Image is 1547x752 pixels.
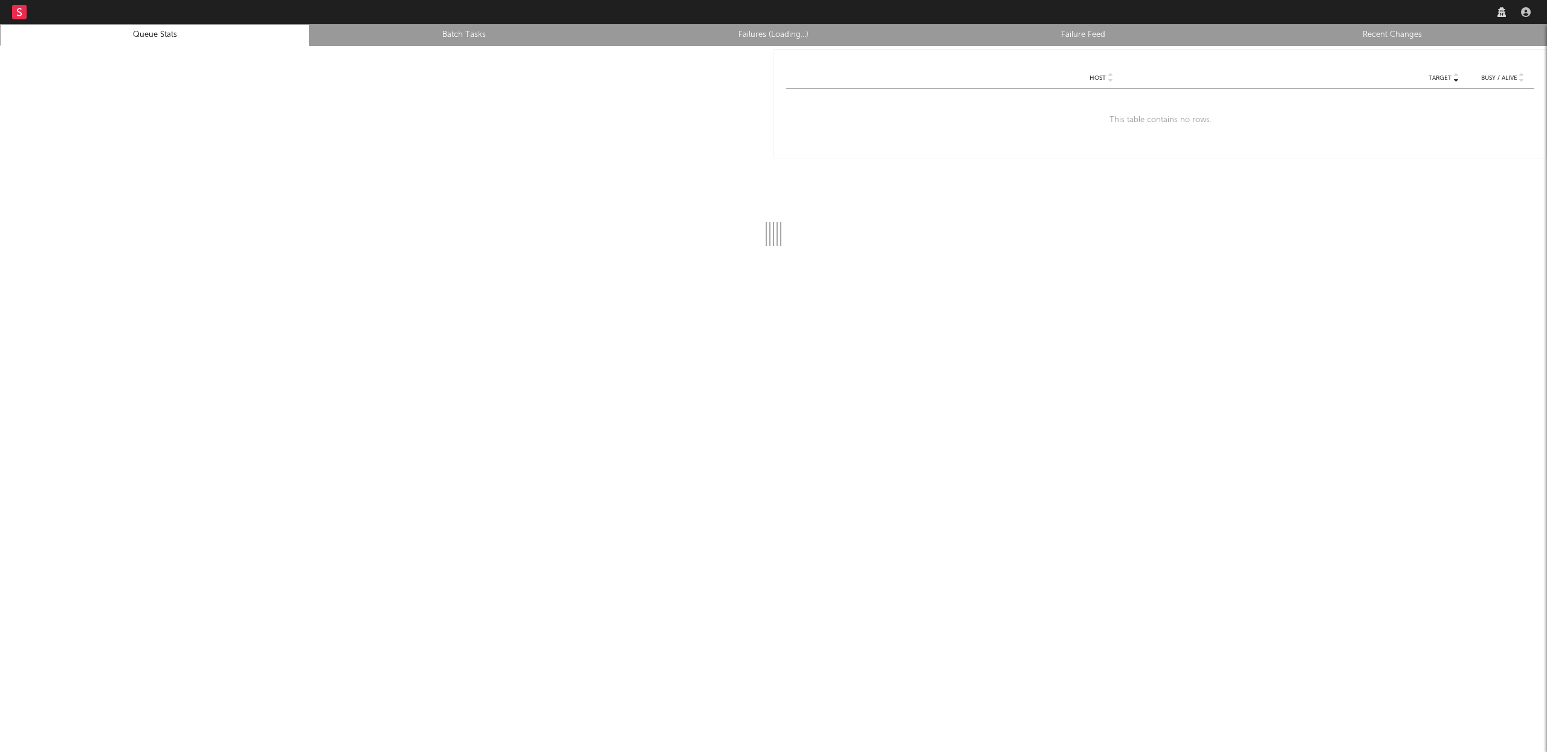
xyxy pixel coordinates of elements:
[1090,74,1106,82] span: Host
[935,28,1231,42] a: Failure Feed
[1429,74,1452,82] span: Target
[786,89,1534,152] div: This table contains no rows.
[7,28,303,42] a: Queue Stats
[1244,28,1540,42] a: Recent Changes
[625,28,922,42] a: Failures (Loading...)
[1481,74,1517,82] span: Busy / Alive
[316,28,612,42] a: Batch Tasks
